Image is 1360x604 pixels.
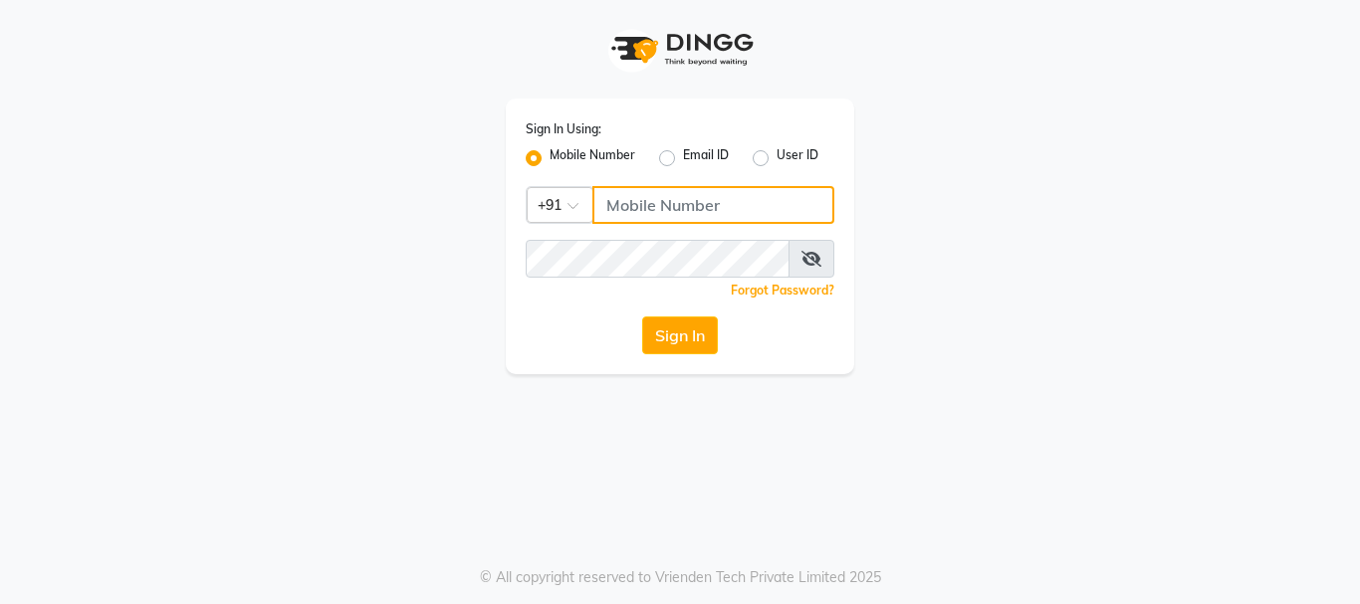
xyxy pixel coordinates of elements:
img: logo1.svg [600,20,760,79]
button: Sign In [642,316,718,354]
input: Username [526,240,790,278]
label: User ID [777,146,818,170]
label: Mobile Number [550,146,635,170]
input: Username [592,186,834,224]
a: Forgot Password? [731,283,834,298]
label: Email ID [683,146,729,170]
label: Sign In Using: [526,120,601,138]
